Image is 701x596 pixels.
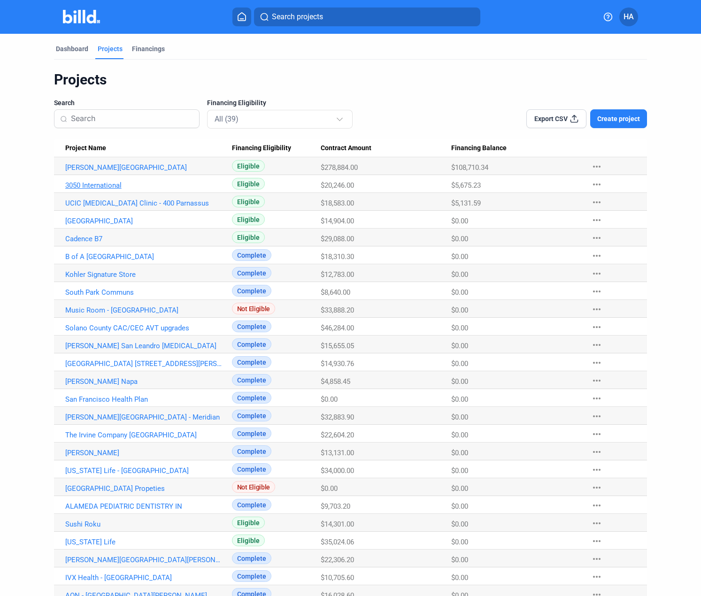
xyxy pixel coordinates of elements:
[451,466,468,475] span: $0.00
[451,359,468,368] span: $0.00
[591,446,602,458] mat-icon: more_horiz
[591,179,602,190] mat-icon: more_horiz
[451,377,468,386] span: $0.00
[132,44,165,53] div: Financings
[591,518,602,529] mat-icon: more_horiz
[65,502,223,511] a: ALAMEDA PEDIATRIC DENTISTRY IN
[254,8,480,26] button: Search projects
[321,163,358,172] span: $278,884.00
[451,573,468,582] span: $0.00
[526,109,586,128] button: Export CSV
[591,214,602,226] mat-icon: more_horiz
[591,393,602,404] mat-icon: more_horiz
[591,500,602,511] mat-icon: more_horiz
[321,359,354,368] span: $14,930.76
[232,552,271,564] span: Complete
[232,160,265,172] span: Eligible
[232,535,265,546] span: Eligible
[232,481,275,493] span: Not Eligible
[451,144,507,153] span: Financing Balance
[451,270,468,279] span: $0.00
[321,484,338,493] span: $0.00
[232,214,265,225] span: Eligible
[232,392,271,404] span: Complete
[321,306,354,314] span: $33,888.20
[65,431,223,439] a: The Irvine Company [GEOGRAPHIC_DATA]
[451,395,468,404] span: $0.00
[321,342,354,350] span: $15,655.05
[54,71,647,89] div: Projects
[232,303,275,314] span: Not Eligible
[591,232,602,244] mat-icon: more_horiz
[232,338,271,350] span: Complete
[321,395,338,404] span: $0.00
[207,98,266,107] span: Financing Eligibility
[590,109,647,128] button: Create project
[232,410,271,421] span: Complete
[272,11,323,23] span: Search projects
[65,252,223,261] a: B of A [GEOGRAPHIC_DATA]
[98,44,123,53] div: Projects
[232,285,271,297] span: Complete
[321,324,354,332] span: $46,284.00
[451,538,468,546] span: $0.00
[232,428,271,439] span: Complete
[451,288,468,297] span: $0.00
[65,288,223,297] a: South Park Communs
[451,556,468,564] span: $0.00
[65,235,223,243] a: Cadence B7
[232,249,271,261] span: Complete
[591,535,602,547] mat-icon: more_horiz
[56,44,88,53] div: Dashboard
[65,520,223,528] a: Sushi Roku
[232,445,271,457] span: Complete
[321,556,354,564] span: $22,306.20
[591,482,602,493] mat-icon: more_horiz
[591,250,602,261] mat-icon: more_horiz
[451,217,468,225] span: $0.00
[65,144,106,153] span: Project Name
[232,321,271,332] span: Complete
[624,11,634,23] span: HA
[65,144,232,153] div: Project Name
[65,413,223,421] a: [PERSON_NAME][GEOGRAPHIC_DATA] - Meridian
[451,502,468,511] span: $0.00
[534,114,568,123] span: Export CSV
[451,413,468,421] span: $0.00
[591,375,602,386] mat-icon: more_horiz
[321,431,354,439] span: $22,604.20
[321,144,451,153] div: Contract Amount
[591,464,602,475] mat-icon: more_horiz
[591,411,602,422] mat-icon: more_horiz
[451,484,468,493] span: $0.00
[54,98,75,107] span: Search
[591,321,602,333] mat-icon: more_horiz
[232,144,291,153] span: Financing Eligibility
[65,449,223,457] a: [PERSON_NAME]
[451,235,468,243] span: $0.00
[232,499,271,511] span: Complete
[451,342,468,350] span: $0.00
[321,538,354,546] span: $35,024.06
[215,115,239,123] mat-select-trigger: All (39)
[451,449,468,457] span: $0.00
[232,356,271,368] span: Complete
[591,304,602,315] mat-icon: more_horiz
[65,573,223,582] a: IVX Health - [GEOGRAPHIC_DATA]
[451,520,468,528] span: $0.00
[321,217,354,225] span: $14,904.00
[65,306,223,314] a: Music Room - [GEOGRAPHIC_DATA]
[451,181,481,190] span: $5,675.23
[321,144,371,153] span: Contract Amount
[321,502,350,511] span: $9,703.20
[232,178,265,190] span: Eligible
[232,463,271,475] span: Complete
[451,324,468,332] span: $0.00
[321,466,354,475] span: $34,000.00
[232,267,271,279] span: Complete
[591,553,602,565] mat-icon: more_horiz
[321,252,354,261] span: $18,310.30
[451,306,468,314] span: $0.00
[65,324,223,332] a: Solano County CAC/CEC AVT upgrades
[65,377,223,386] a: [PERSON_NAME] Napa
